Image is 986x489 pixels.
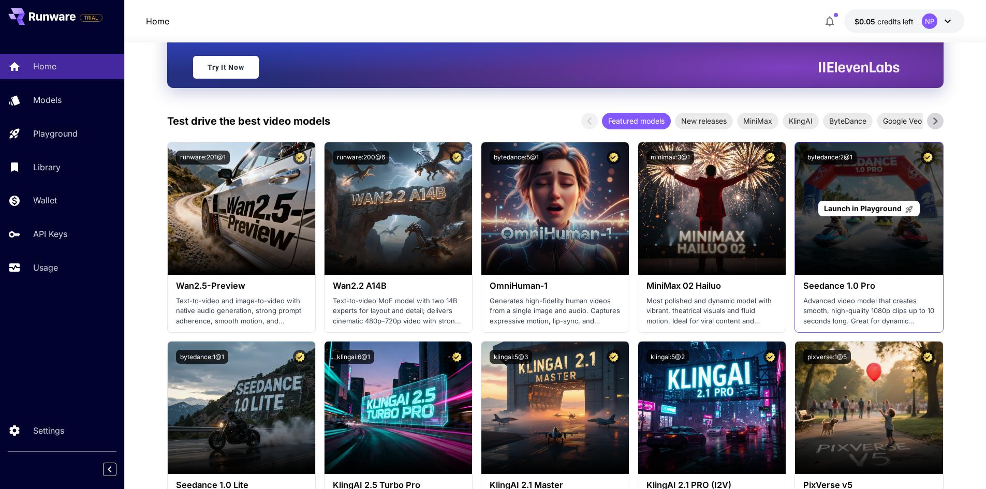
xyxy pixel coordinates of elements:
[176,350,228,364] button: bytedance:1@1
[481,142,629,275] img: alt
[481,342,629,474] img: alt
[293,151,307,165] button: Certified Model – Vetted for best performance and includes a commercial license.
[176,281,307,291] h3: Wan2.5-Preview
[638,142,786,275] img: alt
[824,204,902,213] span: Launch in Playground
[33,60,56,72] p: Home
[818,201,919,217] a: Launch in Playground
[80,14,102,22] span: TRIAL
[737,115,778,126] span: MiniMax
[333,151,389,165] button: runware:200@6
[450,350,464,364] button: Certified Model – Vetted for best performance and includes a commercial license.
[823,115,873,126] span: ByteDance
[855,17,877,26] span: $0.05
[176,151,230,165] button: runware:201@1
[167,113,330,129] p: Test drive the best video models
[33,161,61,173] p: Library
[103,463,116,476] button: Collapse sidebar
[333,350,374,364] button: klingai:6@1
[33,424,64,437] p: Settings
[33,94,62,106] p: Models
[176,296,307,327] p: Text-to-video and image-to-video with native audio generation, strong prompt adherence, smooth mo...
[795,342,943,474] img: alt
[325,142,472,275] img: alt
[638,342,786,474] img: alt
[146,15,169,27] nav: breadcrumb
[803,296,934,327] p: Advanced video model that creates smooth, high-quality 1080p clips up to 10 seconds long. Great f...
[168,142,315,275] img: alt
[763,151,777,165] button: Certified Model – Vetted for best performance and includes a commercial license.
[803,350,851,364] button: pixverse:1@5
[607,151,621,165] button: Certified Model – Vetted for best performance and includes a commercial license.
[646,296,777,327] p: Most polished and dynamic model with vibrant, theatrical visuals and fluid motion. Ideal for vira...
[490,296,621,327] p: Generates high-fidelity human videos from a single image and audio. Captures expressive motion, l...
[333,281,464,291] h3: Wan2.2 A14B
[450,151,464,165] button: Certified Model – Vetted for best performance and includes a commercial license.
[607,350,621,364] button: Certified Model – Vetted for best performance and includes a commercial license.
[921,350,935,364] button: Certified Model – Vetted for best performance and includes a commercial license.
[490,350,532,364] button: klingai:5@3
[803,281,934,291] h3: Seedance 1.0 Pro
[803,151,857,165] button: bytedance:2@1
[602,115,671,126] span: Featured models
[646,350,689,364] button: klingai:5@2
[325,342,472,474] img: alt
[33,194,57,206] p: Wallet
[33,127,78,140] p: Playground
[33,228,67,240] p: API Keys
[877,115,928,126] span: Google Veo
[783,113,819,129] div: KlingAI
[80,11,102,24] span: Add your payment card to enable full platform functionality.
[877,113,928,129] div: Google Veo
[333,296,464,327] p: Text-to-video MoE model with two 14B experts for layout and detail; delivers cinematic 480p–720p ...
[855,16,914,27] div: $0.05
[490,151,543,165] button: bytedance:5@1
[293,350,307,364] button: Certified Model – Vetted for best performance and includes a commercial license.
[602,113,671,129] div: Featured models
[921,151,935,165] button: Certified Model – Vetted for best performance and includes a commercial license.
[844,9,964,33] button: $0.05NP
[737,113,778,129] div: MiniMax
[922,13,937,29] div: NP
[193,56,259,79] a: Try It Now
[675,113,733,129] div: New releases
[783,115,819,126] span: KlingAI
[33,261,58,274] p: Usage
[823,113,873,129] div: ByteDance
[646,281,777,291] h3: MiniMax 02 Hailuo
[646,151,694,165] button: minimax:3@1
[675,115,733,126] span: New releases
[490,281,621,291] h3: OmniHuman‑1
[111,460,124,479] div: Collapse sidebar
[146,15,169,27] a: Home
[168,342,315,474] img: alt
[934,439,986,489] iframe: Chat Widget
[877,17,914,26] span: credits left
[763,350,777,364] button: Certified Model – Vetted for best performance and includes a commercial license.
